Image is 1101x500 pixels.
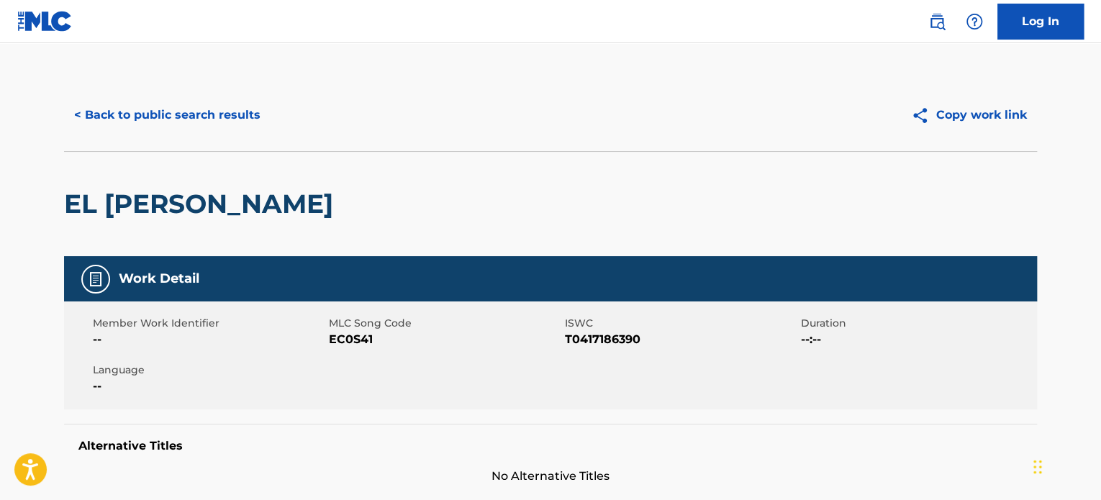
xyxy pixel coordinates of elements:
[801,331,1033,348] span: --:--
[997,4,1084,40] a: Log In
[928,13,946,30] img: search
[93,363,325,378] span: Language
[17,11,73,32] img: MLC Logo
[119,271,199,287] h5: Work Detail
[801,316,1033,331] span: Duration
[87,271,104,288] img: Work Detail
[901,97,1037,133] button: Copy work link
[911,106,936,124] img: Copy work link
[1029,431,1101,500] iframe: Chat Widget
[93,331,325,348] span: --
[565,331,797,348] span: T0417186390
[64,468,1037,485] span: No Alternative Titles
[329,316,561,331] span: MLC Song Code
[966,13,983,30] img: help
[93,316,325,331] span: Member Work Identifier
[329,331,561,348] span: EC0S41
[1033,445,1042,488] div: Drag
[93,378,325,395] span: --
[923,7,951,36] a: Public Search
[64,188,340,220] h2: EL [PERSON_NAME]
[64,97,271,133] button: < Back to public search results
[78,439,1023,453] h5: Alternative Titles
[565,316,797,331] span: ISWC
[960,7,989,36] div: Help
